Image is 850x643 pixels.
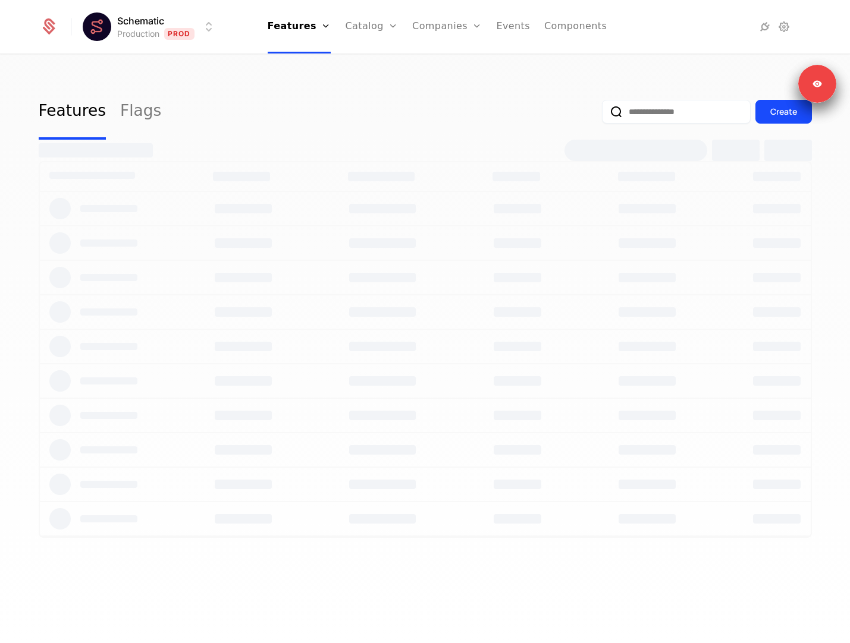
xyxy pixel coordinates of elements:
div: Production [117,28,159,40]
a: Settings [777,20,791,34]
div: Create [770,106,797,118]
a: Integrations [758,20,772,34]
a: Features [39,84,106,140]
a: Flags [120,84,161,140]
button: Create [755,100,812,124]
span: Schematic [117,14,164,28]
button: Select environment [86,14,216,40]
img: Schematic [83,12,111,41]
span: Prod [164,28,195,40]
